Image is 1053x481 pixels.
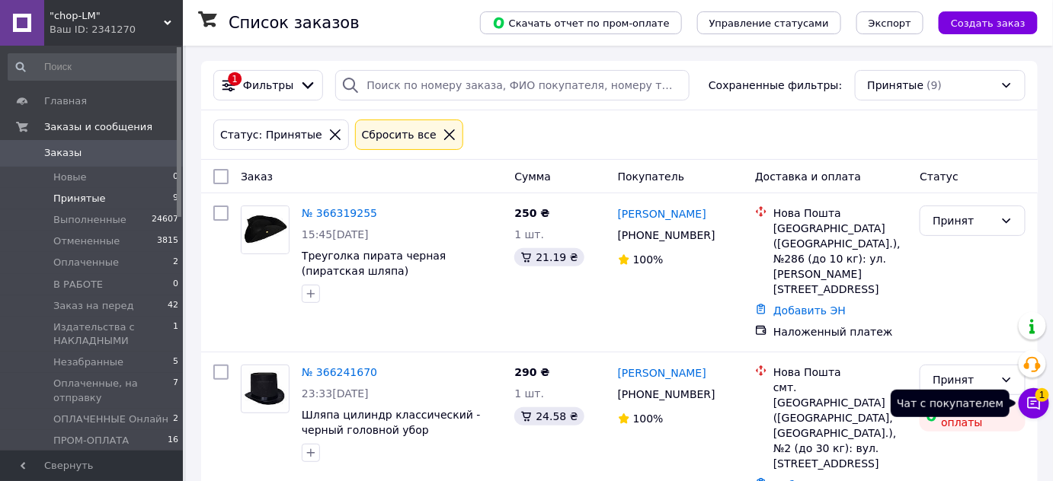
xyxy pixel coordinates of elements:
[933,212,994,229] div: Принят
[709,18,829,29] span: Управление статусами
[302,387,369,400] span: 23:33[DATE]
[173,278,178,291] span: 0
[697,11,841,34] button: Управление статусами
[618,388,715,400] span: [PHONE_NUMBER]
[8,53,180,81] input: Поиск
[1035,388,1049,402] span: 1
[53,434,129,448] span: ПРОМ-ОПЛАТА
[173,170,178,184] span: 0
[514,366,549,378] span: 290 ₴
[242,206,289,253] img: Фото товару
[514,248,584,266] div: 21.19 ₴
[50,23,183,37] div: Ваш ID: 2341270
[44,146,82,160] span: Заказы
[869,18,911,29] span: Экспорт
[302,250,446,277] a: Треуголка пирата черная (пиратская шляпа)
[53,278,103,291] span: В РАБОТЕ
[229,14,360,32] h1: Список заказов
[173,377,178,404] span: 7
[173,256,178,269] span: 2
[168,299,178,313] span: 42
[755,170,861,183] span: Доставка и оплата
[492,16,670,30] span: Скачать отчет по пром-оплате
[50,9,164,23] span: "chop-LM"
[53,377,173,404] span: Оплаченные, на отправку
[53,192,106,205] span: Принятые
[514,407,584,425] div: 24.58 ₴
[709,78,842,93] span: Сохраненные фильтры:
[335,70,690,100] input: Поиск по номеру заказа, ФИО покупателя, номеру телефона, Email, номеру накладной
[514,387,544,400] span: 1 шт.
[242,368,289,410] img: Фото товару
[773,380,907,471] div: смт. [GEOGRAPHIC_DATA] ([GEOGRAPHIC_DATA], [GEOGRAPHIC_DATA].), №2 (до 30 кг): вул. [STREET_ADDRESS]
[217,126,325,143] div: Статус: Принятые
[773,365,907,380] div: Нова Пошта
[243,78,293,93] span: Фильтры
[618,206,706,221] a: [PERSON_NAME]
[173,192,178,205] span: 9
[359,126,440,143] div: Сбросить все
[856,11,923,34] button: Экспорт
[633,413,664,425] span: 100%
[939,11,1038,34] button: Создать заказ
[618,170,685,183] span: Покупатель
[157,234,178,248] span: 3815
[53,256,119,269] span: Оплаченные
[241,170,273,183] span: Заказ
[241,365,290,413] a: Фото товару
[891,390,1010,417] div: Чат с покупателем
[514,170,551,183] span: Сумма
[302,228,369,240] span: 15:45[DATE]
[53,355,123,369] span: Незабранные
[173,413,178,426] span: 2
[633,253,664,266] span: 100%
[302,409,481,436] a: Шляпа цилиндр классический - черный головной убор
[53,320,173,348] span: Издательства с НАКЛАДНЫМИ
[868,78,924,93] span: Принятые
[53,213,126,227] span: Выполненные
[152,213,178,227] span: 24607
[618,229,715,241] span: [PHONE_NUMBER]
[773,304,846,317] a: Добавить ЭН
[53,170,87,184] span: Новые
[951,18,1026,29] span: Создать заказ
[773,324,907,339] div: Наложенный платеж
[302,207,377,219] a: № 366319255
[173,355,178,369] span: 5
[53,413,168,426] span: ОПЛАЧЕННЫЕ Онлайн
[302,366,377,378] a: № 366241670
[1019,388,1049,419] button: Чат с покупателем1
[53,234,120,248] span: Отмененные
[920,170,959,183] span: Статус
[618,365,706,381] a: [PERSON_NAME]
[933,371,994,388] div: Принят
[773,205,907,221] div: Нова Пошта
[923,16,1038,28] a: Создать заказ
[927,79,942,91] span: (9)
[44,94,87,108] span: Главная
[514,207,549,219] span: 250 ₴
[44,120,152,134] span: Заказы и сообщения
[173,320,178,348] span: 1
[53,299,134,313] span: Заказ на перед
[168,434,178,448] span: 16
[480,11,682,34] button: Скачать отчет по пром-оплате
[773,221,907,297] div: [GEOGRAPHIC_DATA] ([GEOGRAPHIC_DATA].), №286 (до 10 кг): ул. [PERSON_NAME][STREET_ADDRESS]
[514,228,544,240] span: 1 шт.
